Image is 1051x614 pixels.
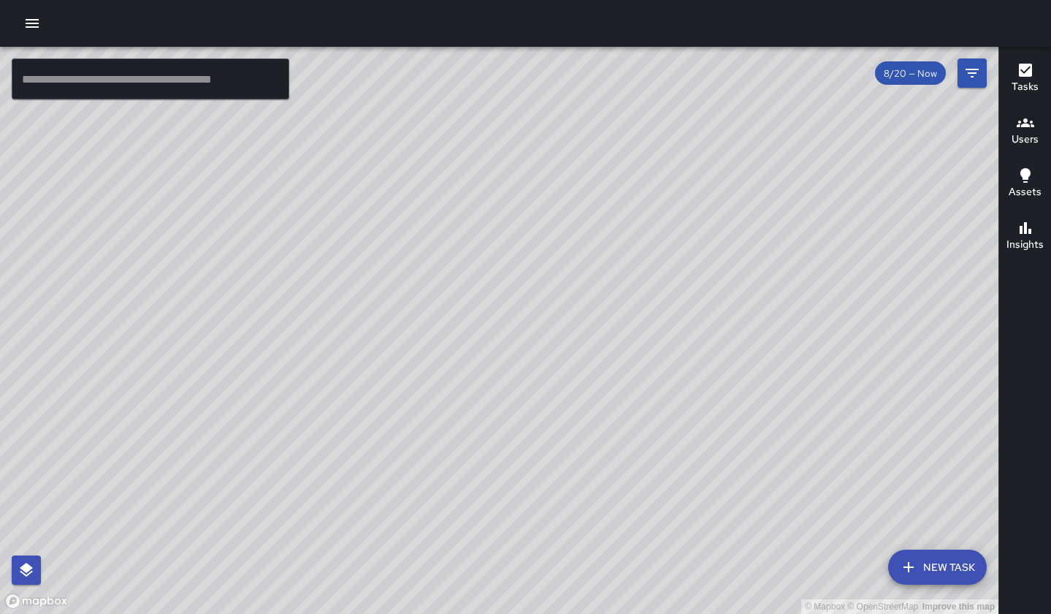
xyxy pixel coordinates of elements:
button: Tasks [999,53,1051,105]
h6: Insights [1006,237,1044,253]
h6: Assets [1009,184,1042,200]
button: Filters [958,58,987,88]
h6: Users [1012,132,1039,148]
button: New Task [888,550,987,585]
button: Users [999,105,1051,158]
span: 8/20 — Now [875,67,946,80]
button: Assets [999,158,1051,211]
h6: Tasks [1012,79,1039,95]
button: Insights [999,211,1051,263]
